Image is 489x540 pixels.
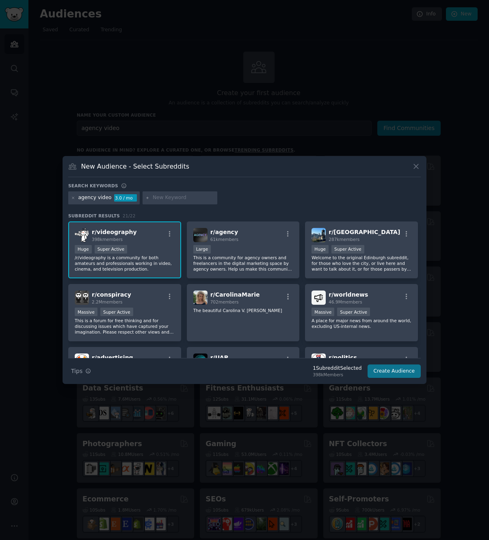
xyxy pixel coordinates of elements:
[75,318,175,335] p: This is a forum for free thinking and for discussing issues which have captured your imagination....
[210,291,260,298] span: r/ CarolinaMarie
[114,194,137,202] div: 3.0 / mo
[329,354,357,361] span: r/ politics
[68,183,118,189] h3: Search keywords
[337,308,370,316] div: Super Active
[312,255,411,272] p: Welcome to the original Edinburgh subreddit, for those who love the city, or live here and want t...
[75,308,97,316] div: Massive
[75,228,89,242] img: videography
[312,318,411,329] p: A place for major news from around the world, excluding US-internal news.
[210,237,238,242] span: 61k members
[193,255,293,272] p: This is a community for agency owners and freelancers in the digital marketing space by agency ow...
[193,353,208,368] img: UAP
[95,245,128,254] div: Super Active
[329,291,368,298] span: r/ worldnews
[92,299,123,304] span: 2.2M members
[312,245,329,254] div: Huge
[75,255,175,272] p: /r/videography is a community for both amateurs and professionals working in video, cinema, and t...
[368,364,421,378] button: Create Audience
[313,372,361,377] div: 398k Members
[331,245,364,254] div: Super Active
[329,229,400,235] span: r/ [GEOGRAPHIC_DATA]
[193,228,208,242] img: agency
[71,367,82,375] span: Tips
[68,213,120,219] span: Subreddit Results
[210,354,228,361] span: r/ UAP
[78,194,112,202] div: agency video
[312,353,326,368] img: politics
[92,291,131,298] span: r/ conspiracy
[75,245,92,254] div: Huge
[92,229,137,235] span: r/ videography
[329,237,359,242] span: 287k members
[312,291,326,305] img: worldnews
[153,194,214,202] input: New Keyword
[312,228,326,242] img: Edinburgh
[210,229,238,235] span: r/ agency
[92,354,133,361] span: r/ advertising
[210,299,239,304] span: 702 members
[123,213,136,218] span: 21 / 22
[75,353,89,368] img: advertising
[92,237,123,242] span: 398k members
[193,291,208,305] img: CarolinaMarie
[193,308,293,313] p: The beautiful Carolina V. [PERSON_NAME]
[313,365,361,372] div: 1 Subreddit Selected
[75,291,89,305] img: conspiracy
[193,245,211,254] div: Large
[68,364,94,378] button: Tips
[81,162,189,171] h3: New Audience - Select Subreddits
[100,308,133,316] div: Super Active
[329,299,362,304] span: 46.9M members
[312,308,334,316] div: Massive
